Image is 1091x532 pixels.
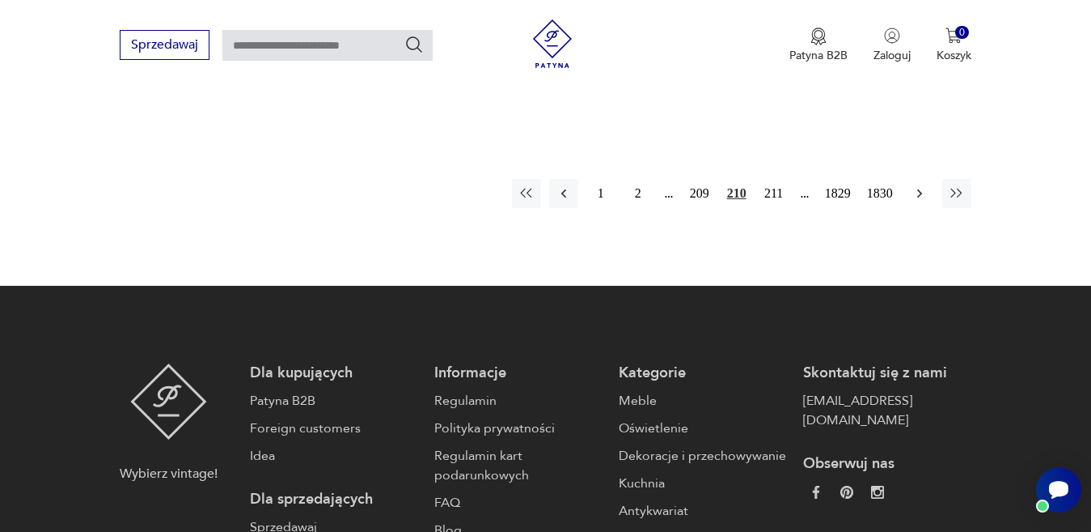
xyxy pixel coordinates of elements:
[1036,467,1081,513] iframe: Smartsupp widget button
[840,486,853,499] img: 37d27d81a828e637adc9f9cb2e3d3a8a.webp
[873,28,911,63] button: Zaloguj
[619,391,787,411] a: Meble
[810,28,827,45] img: Ikona medalu
[871,486,884,499] img: c2fd9cf7f39615d9d6839a72ae8e59e5.webp
[821,179,855,208] button: 1829
[404,35,424,54] button: Szukaj
[434,446,603,485] a: Regulamin kart podarunkowych
[434,493,603,513] a: FAQ
[130,364,207,440] img: Patyna - sklep z meblami i dekoracjami vintage
[250,490,418,509] p: Dla sprzedających
[863,179,897,208] button: 1830
[937,28,971,63] button: 0Koszyk
[586,179,615,208] button: 1
[722,179,751,208] button: 210
[937,48,971,63] p: Koszyk
[120,40,209,52] a: Sprzedawaj
[789,48,848,63] p: Patyna B2B
[884,28,900,44] img: Ikonka użytkownika
[810,486,822,499] img: da9060093f698e4c3cedc1453eec5031.webp
[250,446,418,466] a: Idea
[803,364,971,383] p: Skontaktuj się z nami
[624,179,653,208] button: 2
[434,391,603,411] a: Regulamin
[789,28,848,63] button: Patyna B2B
[803,391,971,430] a: [EMAIL_ADDRESS][DOMAIN_NAME]
[619,446,787,466] a: Dekoracje i przechowywanie
[528,19,577,68] img: Patyna - sklep z meblami i dekoracjami vintage
[250,419,418,438] a: Foreign customers
[685,179,714,208] button: 209
[250,391,418,411] a: Patyna B2B
[619,419,787,438] a: Oświetlenie
[434,364,603,383] p: Informacje
[789,28,848,63] a: Ikona medaluPatyna B2B
[120,464,218,483] p: Wybierz vintage!
[759,179,789,208] button: 211
[955,26,969,40] div: 0
[619,501,787,521] a: Antykwariat
[434,419,603,438] a: Polityka prywatności
[619,474,787,493] a: Kuchnia
[619,364,787,383] p: Kategorie
[803,454,971,474] p: Obserwuj nas
[120,30,209,60] button: Sprzedawaj
[250,364,418,383] p: Dla kupujących
[873,48,911,63] p: Zaloguj
[945,28,962,44] img: Ikona koszyka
